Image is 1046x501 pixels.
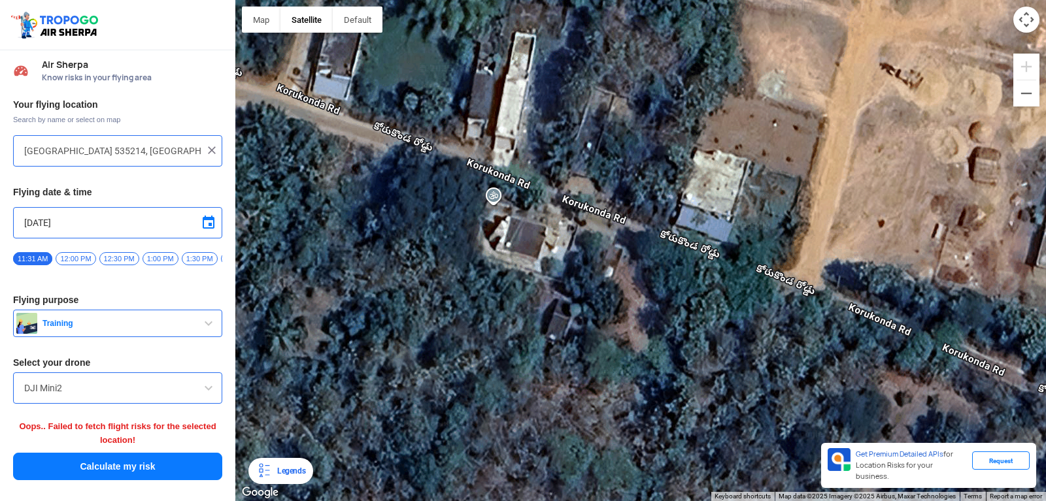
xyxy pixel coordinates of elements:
span: 2:00 PM [221,252,257,265]
span: Get Premium Detailed APIs [856,449,943,459]
span: Oops.. Failed to fetch flight risks for the selected location! [19,421,216,445]
h3: Flying date & time [13,187,222,197]
span: 12:30 PM [99,252,139,265]
img: ic_close.png [205,144,218,157]
h3: Flying purpose [13,295,222,304]
span: 1:30 PM [182,252,218,265]
button: Keyboard shortcuts [715,492,771,501]
button: Map camera controls [1013,7,1039,33]
a: Report a map error [990,493,1042,500]
div: for Location Risks for your business. [851,448,972,483]
button: Show satellite imagery [280,7,333,33]
img: ic_tgdronemaps.svg [10,10,103,40]
input: Search your flying location [24,143,201,159]
span: 11:31 AM [13,252,52,265]
button: Training [13,310,222,337]
h3: Select your drone [13,358,222,367]
img: Google [239,484,282,501]
input: Select Date [24,215,211,231]
img: Risk Scores [13,63,29,78]
button: Zoom in [1013,54,1039,80]
a: Open this area in Google Maps (opens a new window) [239,484,282,501]
div: Request [972,451,1030,470]
span: Know risks in your flying area [42,73,222,83]
span: Air Sherpa [42,59,222,70]
button: Calculate my risk [13,453,222,480]
button: Show street map [242,7,280,33]
img: Premium APIs [828,448,851,471]
div: Legends [272,463,305,479]
span: 12:00 PM [56,252,95,265]
input: Search by name or Brand [24,380,211,396]
img: training.png [16,313,37,334]
span: 1:00 PM [143,252,178,265]
span: Search by name or select on map [13,114,222,125]
span: Map data ©2025 Imagery ©2025 Airbus, Maxar Technologies [779,493,956,500]
button: Zoom out [1013,80,1039,106]
h3: Your flying location [13,100,222,109]
img: Legends [256,463,272,479]
a: Terms [964,493,982,500]
span: Training [37,318,201,329]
